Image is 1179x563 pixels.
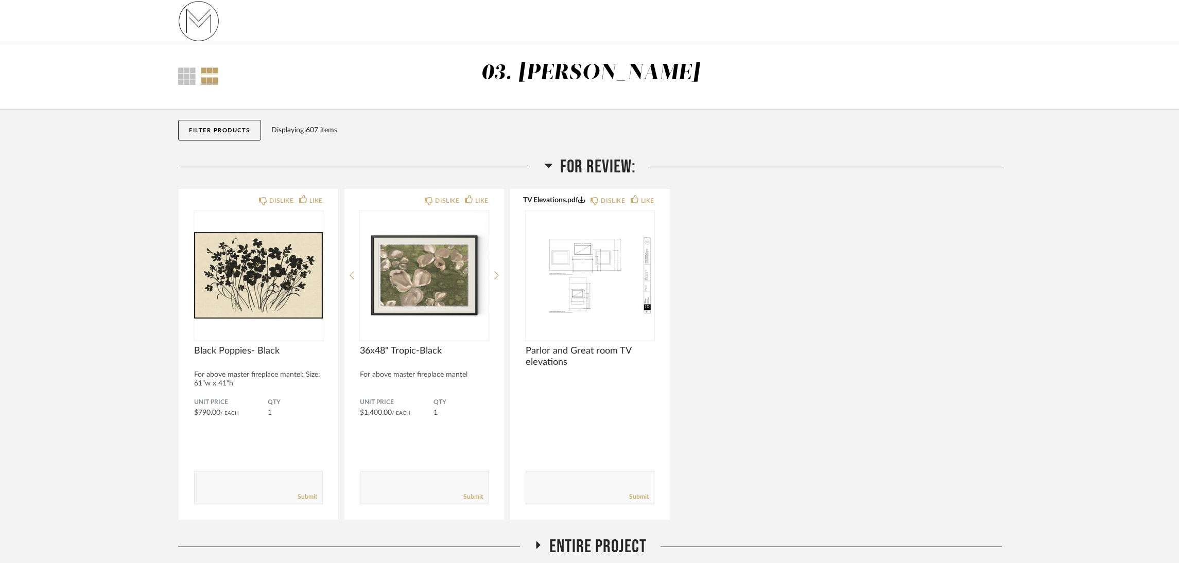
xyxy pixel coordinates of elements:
[392,411,410,416] span: / Each
[480,62,700,84] div: 03. [PERSON_NAME]
[360,211,489,340] img: undefined
[523,196,585,204] button: TV Elevations.pdf
[194,371,323,388] div: For above master fireplace mantel: Size: 61"w x 41"h
[220,411,239,416] span: / Each
[268,398,323,407] span: QTY
[269,196,293,206] div: DISLIKE
[549,536,647,558] span: Entire Project
[360,398,434,407] span: Unit Price
[360,371,489,379] div: For above master fireplace mantel
[309,196,323,206] div: LIKE
[194,409,220,416] span: $790.00
[629,492,649,501] a: Submit
[360,345,489,357] span: 36x48" Tropic-Black
[526,345,654,368] span: Parlor and Great room TV elevations
[360,409,392,416] span: $1,400.00
[560,156,636,178] span: For Review:
[601,196,625,206] div: DISLIKE
[298,492,317,501] a: Submit
[194,345,323,357] span: Black Poppies- Black
[463,492,483,501] a: Submit
[434,398,489,407] span: QTY
[178,1,219,42] img: 731fa33b-e84c-4a12-b278-4e852f0fb334.png
[268,409,272,416] span: 1
[194,211,323,340] img: undefined
[475,196,489,206] div: LIKE
[434,409,438,416] span: 1
[641,196,654,206] div: LIKE
[271,125,997,136] div: Displaying 607 items
[435,196,459,206] div: DISLIKE
[178,120,261,140] button: Filter Products
[526,211,654,340] img: undefined
[194,398,268,407] span: Unit Price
